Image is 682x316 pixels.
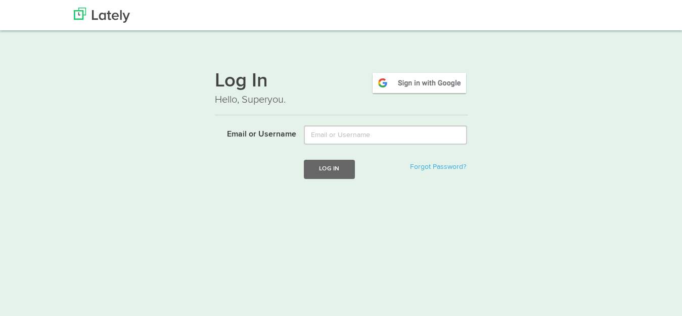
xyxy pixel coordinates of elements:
input: Email or Username [304,125,467,145]
img: google-signin.png [371,71,468,95]
a: Forgot Password? [410,163,466,170]
img: Lately [74,8,130,23]
h1: Log In [215,71,468,93]
label: Email or Username [207,125,297,141]
p: Hello, Superyou. [215,93,468,107]
button: Log In [304,160,354,178]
